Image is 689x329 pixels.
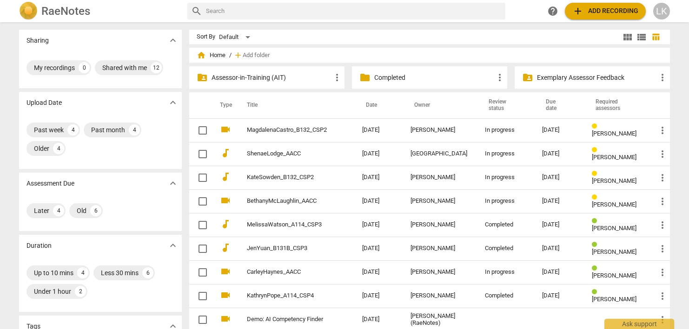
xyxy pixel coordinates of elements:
[592,289,601,296] span: Review status: completed
[167,240,179,251] span: expand_more
[75,286,86,297] div: 2
[91,125,125,135] div: Past month
[544,3,561,19] a: Help
[542,269,576,276] div: [DATE]
[197,51,206,60] span: home
[411,174,470,181] div: [PERSON_NAME]
[604,319,674,329] div: Ask support
[34,144,49,153] div: Older
[212,73,331,83] p: Assessor-in-Training (AIT)
[592,201,636,208] span: [PERSON_NAME]
[359,72,371,83] span: folder
[485,269,527,276] div: In progress
[592,218,601,225] span: Review status: completed
[34,268,73,277] div: Up to 10 mins
[374,73,494,83] p: Completed
[592,130,636,137] span: [PERSON_NAME]
[247,316,329,323] a: Demo: AI Competency Finder
[477,92,535,118] th: Review status
[331,72,343,83] span: more_vert
[243,52,270,59] span: Add folder
[166,96,180,110] button: Show more
[592,154,636,161] span: [PERSON_NAME]
[411,198,470,205] div: [PERSON_NAME]
[542,127,576,134] div: [DATE]
[403,92,477,118] th: Owner
[247,127,329,134] a: MagdalenaCastro_B132_CSP2
[485,245,527,252] div: Completed
[485,150,527,157] div: In progress
[247,269,329,276] a: CarleyHaynes_AACC
[197,51,225,60] span: Home
[220,266,231,277] span: videocam
[34,125,64,135] div: Past week
[592,177,636,184] span: [PERSON_NAME]
[572,6,638,17] span: Add recording
[657,72,668,83] span: more_vert
[411,127,470,134] div: [PERSON_NAME]
[657,172,668,183] span: more_vert
[19,2,38,20] img: Logo
[53,205,64,216] div: 4
[535,92,584,118] th: Due date
[592,194,601,201] span: Review status: in progress
[247,174,329,181] a: KateSowden_B132_CSP2
[19,2,180,20] a: LogoRaeNotes
[151,62,162,73] div: 12
[592,241,601,248] span: Review status: completed
[355,92,403,118] th: Date
[411,292,470,299] div: [PERSON_NAME]
[592,296,636,303] span: [PERSON_NAME]
[649,30,662,44] button: Table view
[355,166,403,189] td: [DATE]
[355,118,403,142] td: [DATE]
[592,123,601,130] span: Review status: in progress
[542,221,576,228] div: [DATE]
[101,268,139,277] div: Less 30 mins
[90,205,101,216] div: 6
[584,92,649,118] th: Required assessors
[53,143,64,154] div: 4
[220,148,231,159] span: audiotrack
[411,150,470,157] div: [GEOGRAPHIC_DATA]
[220,290,231,301] span: videocam
[657,219,668,231] span: more_vert
[592,147,601,154] span: Review status: in progress
[220,219,231,230] span: audiotrack
[355,142,403,166] td: [DATE]
[26,98,62,108] p: Upload Date
[26,179,74,188] p: Assessment Due
[220,171,231,182] span: audiotrack
[247,150,329,157] a: ShenaeLodge_AACC
[355,237,403,260] td: [DATE]
[572,6,583,17] span: add
[197,72,208,83] span: folder_shared
[247,198,329,205] a: BethanyMcLaughlin_AACC
[657,267,668,278] span: more_vert
[166,239,180,252] button: Show more
[542,198,576,205] div: [DATE]
[411,269,470,276] div: [PERSON_NAME]
[197,33,215,40] div: Sort By
[102,63,147,72] div: Shared with me
[592,272,636,279] span: [PERSON_NAME]
[166,176,180,190] button: Show more
[167,35,179,46] span: expand_more
[167,97,179,108] span: expand_more
[142,267,153,278] div: 6
[622,32,633,43] span: view_module
[485,292,527,299] div: Completed
[494,72,505,83] span: more_vert
[166,33,180,47] button: Show more
[167,178,179,189] span: expand_more
[212,92,236,118] th: Type
[77,267,88,278] div: 4
[657,196,668,207] span: more_vert
[621,30,635,44] button: Tile view
[657,148,668,160] span: more_vert
[485,198,527,205] div: In progress
[355,213,403,237] td: [DATE]
[547,6,558,17] span: help
[542,245,576,252] div: [DATE]
[411,245,470,252] div: [PERSON_NAME]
